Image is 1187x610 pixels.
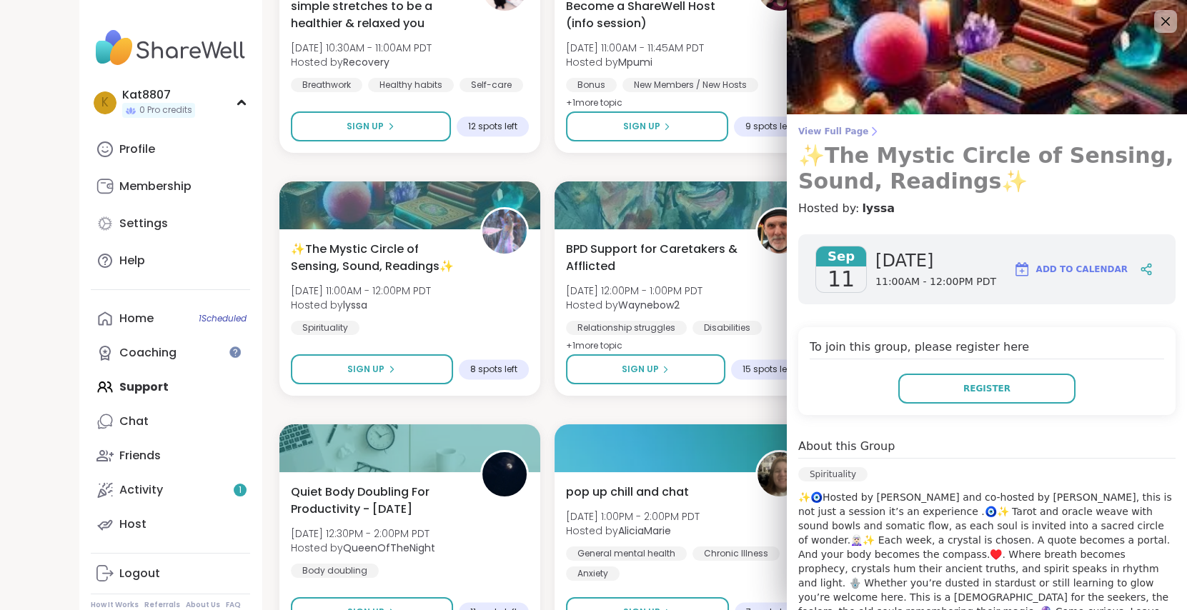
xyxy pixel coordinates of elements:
a: Friends [91,439,250,473]
button: Sign Up [566,354,725,384]
span: Sep [816,246,866,266]
button: Sign Up [291,111,451,141]
div: Host [119,516,146,532]
span: 15 spots left [743,364,793,375]
a: Host [91,507,250,541]
span: 9 spots left [745,121,793,132]
h3: ✨The Mystic Circle of Sensing, Sound, Readings✨ [798,143,1176,194]
div: New Members / New Hosts [622,78,758,92]
span: [DATE] 10:30AM - 11:00AM PDT [291,41,432,55]
button: Register [898,374,1076,404]
span: Hosted by [291,298,431,312]
div: Body doubling [291,564,379,578]
div: Home [119,311,154,326]
div: Chronic Illness [692,546,780,561]
b: Mpumi [618,55,652,69]
div: Settings [119,216,168,231]
span: 1 [239,484,242,496]
button: Sign Up [291,354,453,384]
div: Friends [119,448,161,464]
b: Waynebow2 [618,298,680,312]
a: Home1Scheduled [91,301,250,336]
a: How It Works [91,600,139,610]
span: 1 Scheduled [199,313,247,324]
span: [DATE] 11:00AM - 11:45AM PDT [566,41,704,55]
span: ✨The Mystic Circle of Sensing, Sound, Readings✨ [291,241,465,275]
span: [DATE] 12:30PM - 2:00PM PDT [291,526,435,541]
span: [DATE] 11:00AM - 12:00PM PDT [291,284,431,298]
button: Add to Calendar [1007,252,1134,286]
span: Hosted by [291,541,435,555]
h4: About this Group [798,438,895,455]
div: Kat8807 [122,87,195,103]
a: FAQ [226,600,241,610]
a: Referrals [144,600,180,610]
img: lyssa [482,209,527,254]
div: Logout [119,566,160,581]
img: ShareWell Logomark [1013,261,1030,278]
img: QueenOfTheNight [482,452,527,496]
span: 12 spots left [468,121,517,132]
span: [DATE] 1:00PM - 2:00PM PDT [566,509,700,524]
span: Sign Up [621,363,658,376]
span: Sign Up [347,120,384,133]
span: Sign Up [347,363,384,376]
div: Relationship struggles [566,321,687,335]
a: Settings [91,206,250,241]
img: ShareWell Nav Logo [91,23,250,73]
div: Help [119,253,145,269]
div: Spirituality [291,321,359,335]
img: Waynebow2 [758,209,802,254]
b: Recovery [343,55,389,69]
span: 11 [828,266,855,292]
span: 8 spots left [470,364,517,375]
span: BPD Support for Caretakers & Afflicted [566,241,740,275]
span: pop up chill and chat [566,484,689,501]
div: Self-care [460,78,523,92]
span: 11:00AM - 12:00PM PDT [875,275,996,289]
span: K [101,94,109,112]
span: [DATE] 12:00PM - 1:00PM PDT [566,284,702,298]
div: Activity [119,482,163,498]
a: Chat [91,404,250,439]
b: AliciaMarie [618,524,671,538]
span: Add to Calendar [1036,263,1128,276]
b: lyssa [343,298,367,312]
span: View Full Page [798,126,1176,137]
div: Membership [119,179,192,194]
a: Activity1 [91,473,250,507]
div: Breathwork [291,78,362,92]
span: Register [963,382,1010,395]
a: About Us [186,600,220,610]
span: Hosted by [566,298,702,312]
div: Chat [119,414,149,429]
div: Healthy habits [368,78,454,92]
span: 0 Pro credits [139,104,192,116]
img: AliciaMarie [758,452,802,496]
span: Hosted by [566,55,704,69]
button: Sign Up [566,111,728,141]
div: Profile [119,141,155,157]
span: Sign Up [622,120,660,133]
a: Coaching [91,336,250,370]
span: Hosted by [566,524,700,538]
a: lyssa [862,200,895,217]
span: Hosted by [291,55,432,69]
b: QueenOfTheNight [343,541,435,555]
div: Disabilities [692,321,762,335]
div: Spirituality [798,467,868,481]
a: Logout [91,556,250,591]
div: Anxiety [566,566,620,581]
iframe: Spotlight [229,346,241,358]
span: [DATE] [875,249,996,272]
div: General mental health [566,546,687,561]
h4: Hosted by: [798,200,1176,217]
h4: To join this group, please register here [810,339,1164,359]
a: View Full Page✨The Mystic Circle of Sensing, Sound, Readings✨ [798,126,1176,194]
a: Help [91,244,250,278]
a: Profile [91,132,250,166]
a: Membership [91,169,250,204]
span: Quiet Body Doubling For Productivity - [DATE] [291,484,465,518]
div: Coaching [119,345,177,361]
div: Bonus [566,78,617,92]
